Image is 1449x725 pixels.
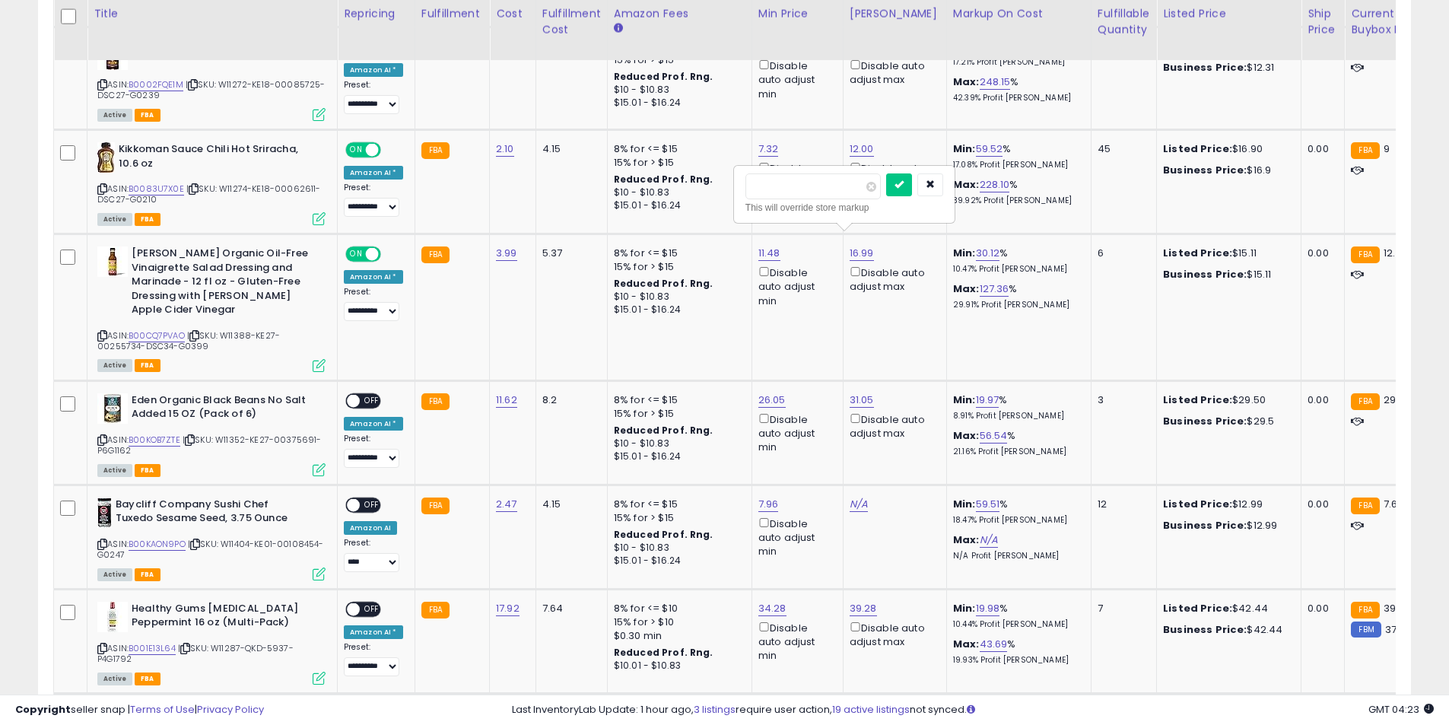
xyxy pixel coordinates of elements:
div: Listed Price [1163,6,1295,22]
b: Business Price: [1163,414,1247,428]
b: Listed Price: [1163,393,1232,407]
div: 0.00 [1308,142,1333,156]
div: 0.00 [1308,498,1333,511]
b: Eden Organic Black Beans No Salt Added 15 OZ (Pack of 6) [132,393,316,425]
span: OFF [360,603,384,615]
div: ASIN: [97,40,326,119]
img: 41xTk8ZPVUL._SL40_.jpg [97,142,115,173]
span: 12.49 [1384,246,1409,260]
div: Disable auto adjust max [850,160,935,189]
b: Max: [953,75,980,89]
span: OFF [360,498,384,511]
div: Disable auto adjust max [850,264,935,294]
img: 41glTeI8LHL._SL40_.jpg [97,498,112,528]
a: 30.12 [976,246,1000,261]
div: Preset: [344,538,403,572]
div: Preset: [344,80,403,114]
small: FBA [1351,393,1379,410]
p: 29.91% Profit [PERSON_NAME] [953,300,1079,310]
div: 3 [1098,393,1145,407]
div: $12.99 [1163,498,1289,511]
div: $0.30 min [614,629,740,643]
div: Fulfillment Cost [542,6,601,38]
div: % [953,178,1079,206]
b: Reduced Prof. Rng. [614,424,713,437]
div: % [953,393,1079,421]
div: $10 - $10.83 [614,542,740,555]
b: Business Price: [1163,267,1247,281]
small: FBA [1351,602,1379,618]
a: 2.47 [496,497,517,512]
div: $10 - $10.83 [614,437,740,450]
div: $10 - $10.83 [614,84,740,97]
div: $10 - $10.83 [614,291,740,304]
small: FBM [1351,622,1381,638]
div: 12 [1098,498,1145,511]
a: 17.92 [496,601,520,616]
p: 17.08% Profit [PERSON_NAME] [953,160,1079,170]
span: 7.6 [1384,497,1397,511]
span: OFF [379,248,403,261]
b: Min: [953,142,976,156]
div: % [953,429,1079,457]
small: FBA [421,142,450,159]
span: FBA [135,109,160,122]
div: Amazon AI * [344,625,403,639]
b: Listed Price: [1163,497,1232,511]
a: 39.28 [850,601,877,616]
p: 18.47% Profit [PERSON_NAME] [953,515,1079,526]
span: | SKU: W11287-QKD-5937-P4G1792 [97,642,294,665]
p: 8.91% Profit [PERSON_NAME] [953,411,1079,421]
small: FBA [421,246,450,263]
div: Markup on Cost [953,6,1085,22]
a: 26.05 [758,393,786,408]
a: 248.15 [980,75,1011,90]
span: 39.66 [1384,601,1411,615]
div: ASIN: [97,246,326,370]
span: OFF [379,144,403,157]
div: 5.37 [542,246,596,260]
div: % [953,638,1079,666]
a: 3.99 [496,246,517,261]
div: $15.01 - $16.24 [614,304,740,316]
div: 4.15 [542,142,596,156]
div: $42.44 [1163,623,1289,637]
a: 7.96 [758,497,779,512]
div: $15.01 - $16.24 [614,450,740,463]
p: 42.39% Profit [PERSON_NAME] [953,93,1079,103]
b: Min: [953,601,976,615]
span: | SKU: W11404-KE01-00108454-G0247 [97,538,324,561]
div: Disable auto adjust max [850,411,935,440]
span: 29.5 [1384,393,1405,407]
small: FBA [421,602,450,618]
div: Preset: [344,642,403,676]
div: Ship Price [1308,6,1338,38]
b: Max: [953,177,980,192]
b: Reduced Prof. Rng. [614,173,713,186]
span: ON [347,248,366,261]
p: N/A Profit [PERSON_NAME] [953,551,1079,561]
a: 31.05 [850,393,874,408]
span: 37.99 [1385,622,1412,637]
div: Disable auto adjust min [758,57,831,101]
span: FBA [135,213,160,226]
p: 21.16% Profit [PERSON_NAME] [953,447,1079,457]
div: 8.2 [542,393,596,407]
div: 15% for > $15 [614,53,740,67]
a: 19.97 [976,393,999,408]
b: Healthy Gums [MEDICAL_DATA] Peppermint 16 oz (Multi-Pack) [132,602,316,634]
div: ASIN: [97,498,326,579]
div: % [953,75,1079,103]
div: $15.11 [1163,246,1289,260]
div: $29.5 [1163,415,1289,428]
div: ASIN: [97,602,326,683]
div: 0.00 [1308,602,1333,615]
div: Preset: [344,183,403,217]
div: Preset: [344,287,403,321]
div: 45 [1098,142,1145,156]
a: 11.48 [758,246,780,261]
div: $29.50 [1163,393,1289,407]
a: 19 active listings [832,702,910,717]
div: % [953,602,1079,630]
div: % [953,282,1079,310]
